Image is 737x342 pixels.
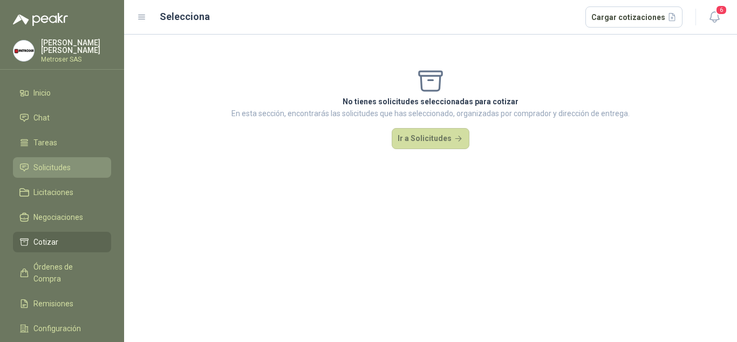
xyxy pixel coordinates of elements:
span: Licitaciones [33,186,73,198]
button: Ir a Solicitudes [392,128,469,150]
button: Cargar cotizaciones [585,6,683,28]
a: Solicitudes [13,157,111,178]
a: Cotizar [13,232,111,252]
span: Cotizar [33,236,58,248]
a: Remisiones [13,293,111,314]
span: Negociaciones [33,211,83,223]
p: Metroser SAS [41,56,111,63]
a: Licitaciones [13,182,111,203]
p: En esta sección, encontrarás las solicitudes que has seleccionado, organizadas por comprador y di... [231,108,630,119]
a: Configuración [13,318,111,339]
p: No tienes solicitudes seleccionadas para cotizar [231,96,630,108]
span: Inicio [33,87,51,99]
img: Company Logo [13,41,34,61]
button: 6 [705,8,724,27]
p: [PERSON_NAME] [PERSON_NAME] [41,39,111,54]
span: 6 [715,5,727,15]
a: Chat [13,108,111,128]
span: Configuración [33,323,81,334]
a: Órdenes de Compra [13,257,111,289]
span: Órdenes de Compra [33,261,101,285]
span: Chat [33,112,50,124]
a: Negociaciones [13,207,111,227]
span: Tareas [33,137,57,149]
span: Solicitudes [33,162,71,173]
a: Inicio [13,83,111,103]
span: Remisiones [33,298,73,310]
h2: Selecciona [160,9,210,24]
a: Tareas [13,132,111,153]
img: Logo peakr [13,13,68,26]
